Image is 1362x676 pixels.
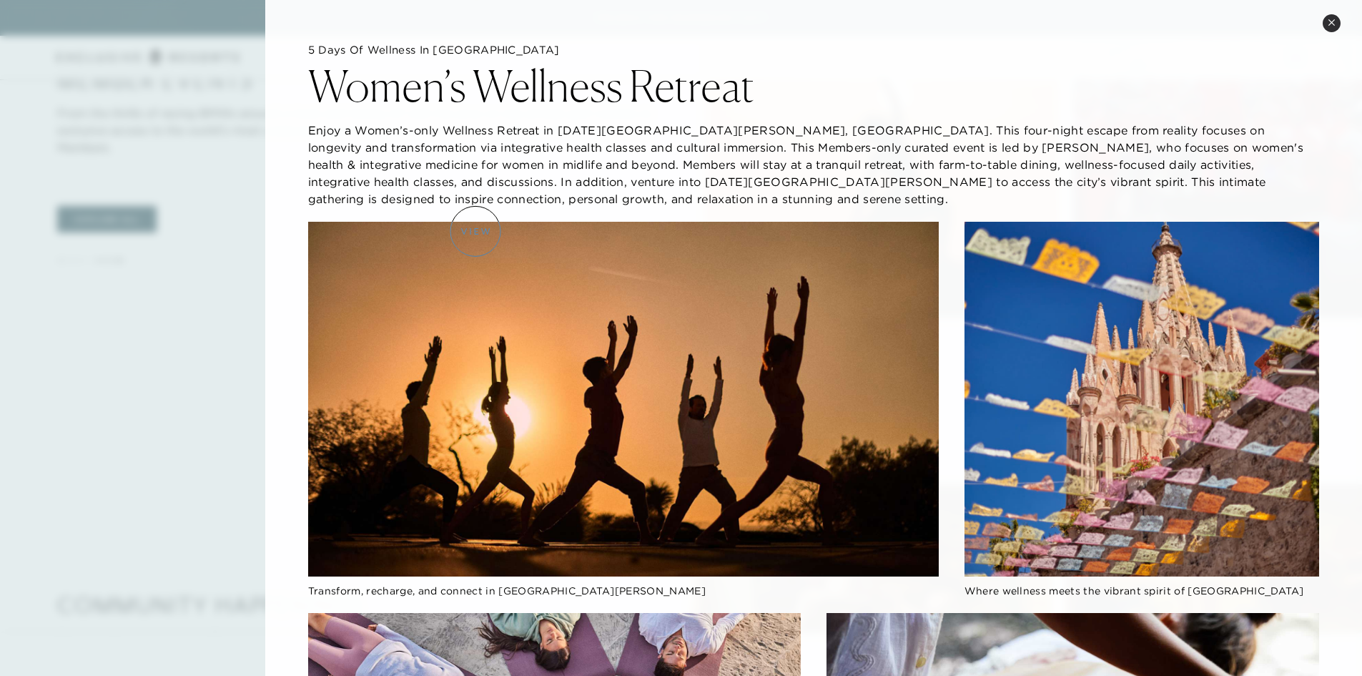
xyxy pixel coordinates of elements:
span: Transform, recharge, and connect in [GEOGRAPHIC_DATA][PERSON_NAME] [308,584,706,597]
span: Where wellness meets the vibrant spirit of [GEOGRAPHIC_DATA] [964,584,1304,597]
h2: Women’s Wellness Retreat [308,64,754,107]
iframe: Qualified Messenger [1296,610,1362,676]
p: Enjoy a Women’s-only Wellness Retreat in [DATE][GEOGRAPHIC_DATA][PERSON_NAME], [GEOGRAPHIC_DATA].... [308,122,1319,207]
h5: 5 Days of Wellness in [GEOGRAPHIC_DATA] [308,43,1319,57]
